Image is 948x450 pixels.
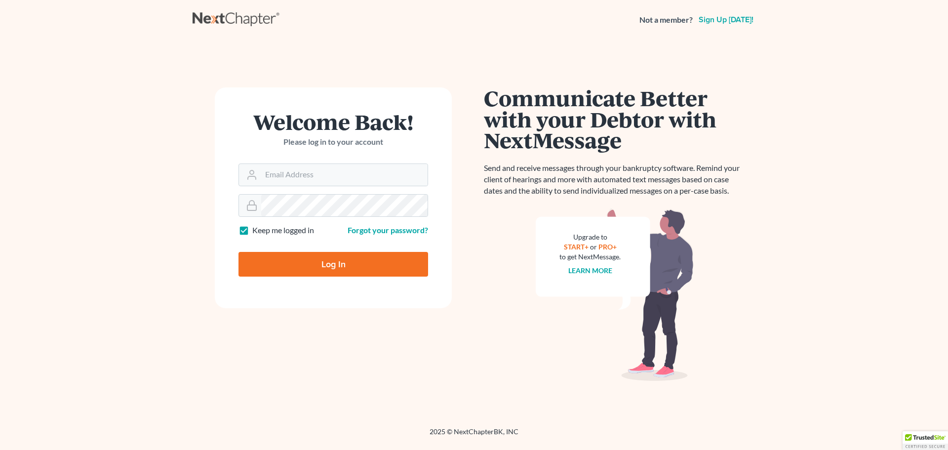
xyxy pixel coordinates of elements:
[536,208,694,381] img: nextmessage_bg-59042aed3d76b12b5cd301f8e5b87938c9018125f34e5fa2b7a6b67550977c72.svg
[238,111,428,132] h1: Welcome Back!
[598,243,617,251] a: PRO+
[193,427,755,445] div: 2025 © NextChapterBK, INC
[590,243,597,251] span: or
[559,252,621,262] div: to get NextMessage.
[252,225,314,236] label: Keep me logged in
[568,266,612,275] a: Learn more
[261,164,428,186] input: Email Address
[559,232,621,242] div: Upgrade to
[564,243,589,251] a: START+
[238,252,428,277] input: Log In
[484,163,746,197] p: Send and receive messages through your bankruptcy software. Remind your client of hearings and mo...
[348,225,428,235] a: Forgot your password?
[238,136,428,148] p: Please log in to your account
[697,16,755,24] a: Sign up [DATE]!
[903,431,948,450] div: TrustedSite Certified
[639,14,693,26] strong: Not a member?
[484,87,746,151] h1: Communicate Better with your Debtor with NextMessage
